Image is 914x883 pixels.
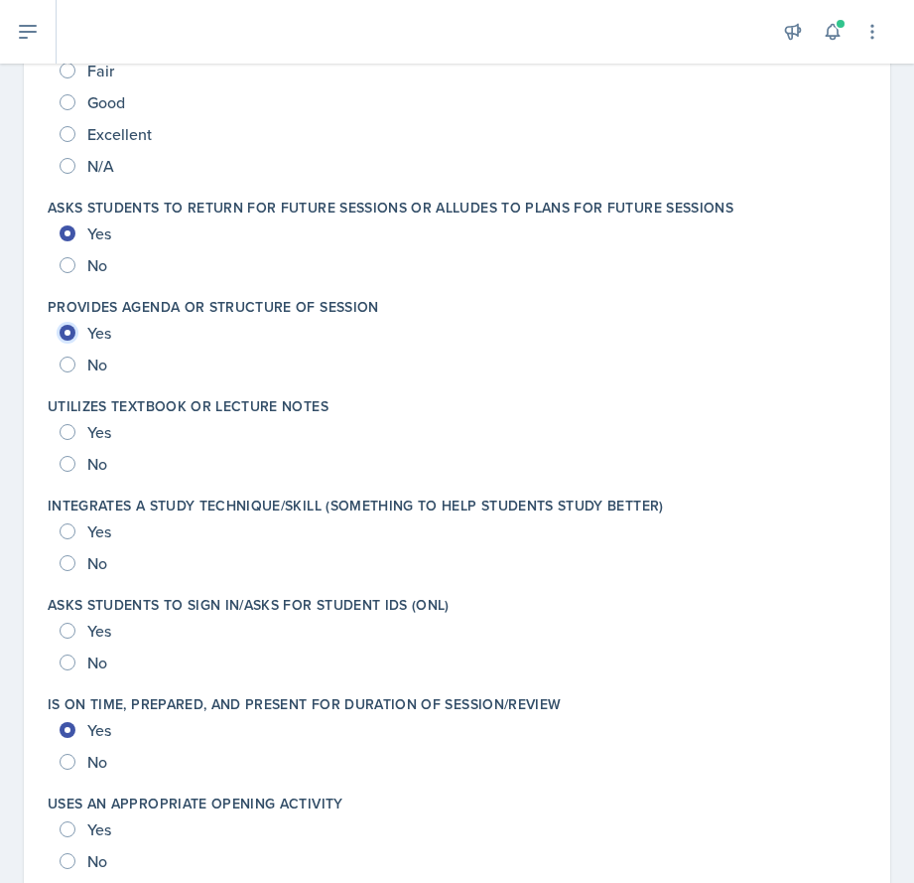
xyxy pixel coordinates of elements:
span: Yes [87,223,111,243]
span: Yes [87,323,111,343]
label: Utilizes textbook or lecture notes [48,396,328,416]
span: Fair [87,61,114,80]
label: Is on time, prepared, and present for duration of session/review [48,694,561,714]
span: No [87,355,107,374]
span: No [87,653,107,672]
label: Uses an appropriate opening activity [48,794,343,813]
label: Asks students to sign in/Asks for student IDs (ONL) [48,595,450,615]
span: Yes [87,720,111,740]
label: Integrates a study technique/skill (something to help students study better) [48,496,664,515]
span: No [87,553,107,573]
span: Yes [87,422,111,442]
label: Provides agenda or structure of session [48,297,379,317]
span: No [87,454,107,474]
span: Yes [87,819,111,839]
span: Yes [87,521,111,541]
span: Yes [87,621,111,641]
span: No [87,255,107,275]
span: Excellent [87,124,152,144]
span: No [87,752,107,772]
span: Good [87,92,125,112]
span: No [87,851,107,871]
label: Asks students to return for future sessions or alludes to plans for future sessions [48,198,733,218]
span: N/A [87,156,114,176]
